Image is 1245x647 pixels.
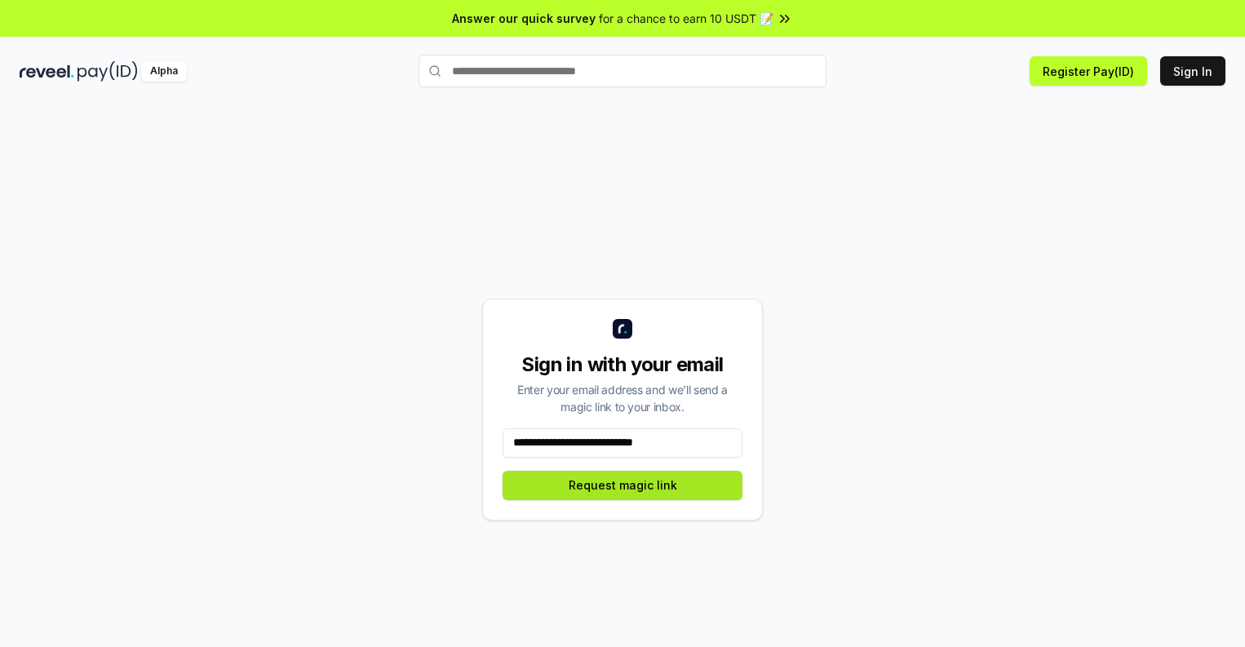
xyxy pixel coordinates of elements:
div: Alpha [141,61,187,82]
span: Answer our quick survey [452,10,596,27]
div: Sign in with your email [503,352,742,378]
img: pay_id [78,61,138,82]
button: Sign In [1160,56,1225,86]
img: reveel_dark [20,61,74,82]
span: for a chance to earn 10 USDT 📝 [599,10,773,27]
img: logo_small [613,319,632,339]
div: Enter your email address and we’ll send a magic link to your inbox. [503,381,742,415]
button: Register Pay(ID) [1030,56,1147,86]
button: Request magic link [503,471,742,500]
